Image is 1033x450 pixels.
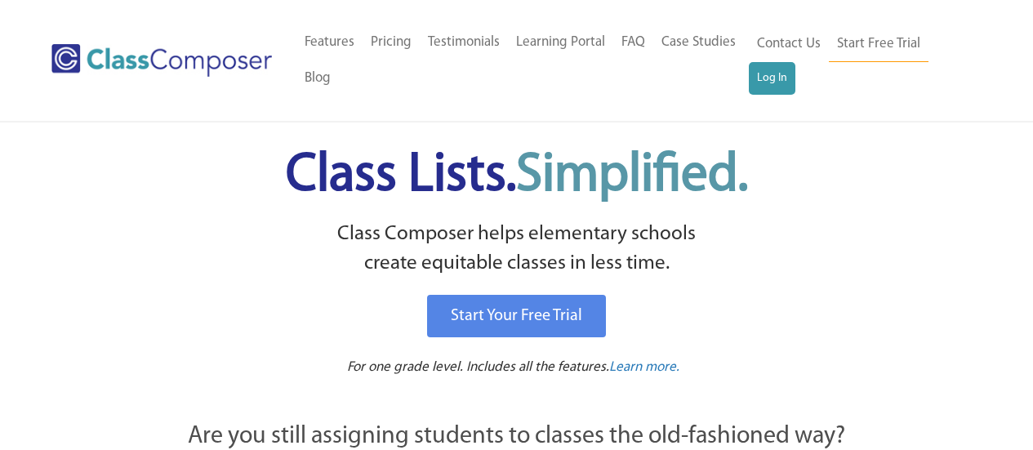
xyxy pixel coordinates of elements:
[508,25,613,60] a: Learning Portal
[296,60,339,96] a: Blog
[749,26,829,62] a: Contact Us
[51,44,272,77] img: Class Composer
[749,26,969,95] nav: Header Menu
[516,149,748,203] span: Simplified.
[609,358,679,378] a: Learn more.
[347,360,609,374] span: For one grade level. Includes all the features.
[427,295,606,337] a: Start Your Free Trial
[653,25,744,60] a: Case Studies
[613,25,653,60] a: FAQ
[296,25,749,96] nav: Header Menu
[609,360,679,374] span: Learn more.
[98,220,936,279] p: Class Composer helps elementary schools create equitable classes in less time.
[749,62,795,95] a: Log In
[829,26,928,63] a: Start Free Trial
[296,25,363,60] a: Features
[363,25,420,60] a: Pricing
[420,25,508,60] a: Testimonials
[286,149,748,203] span: Class Lists.
[451,308,582,324] span: Start Your Free Trial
